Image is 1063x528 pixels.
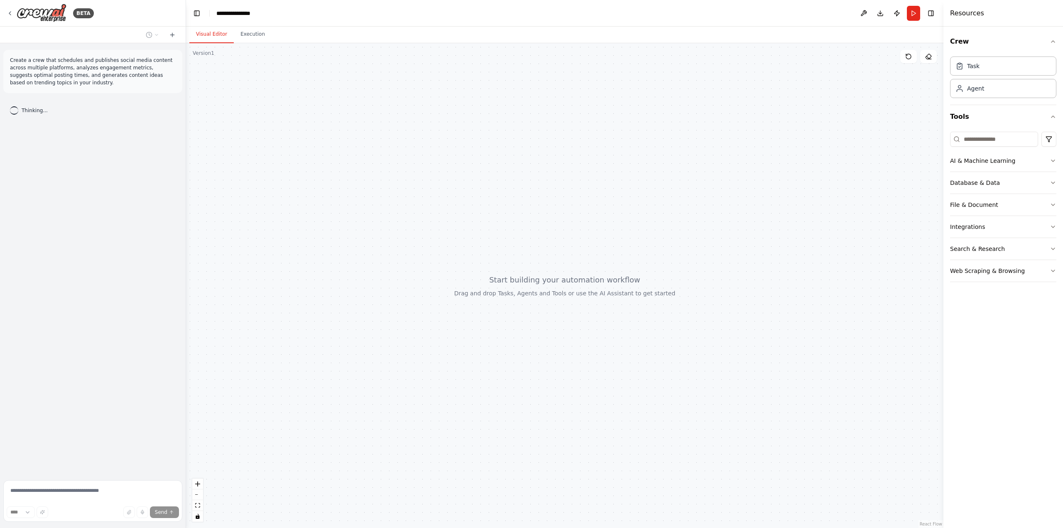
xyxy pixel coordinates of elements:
button: Start a new chat [166,30,179,40]
button: AI & Machine Learning [950,150,1056,172]
button: Tools [950,105,1056,128]
button: Hide right sidebar [925,7,937,19]
img: Logo [17,4,66,22]
div: Integrations [950,223,985,231]
div: BETA [73,8,94,18]
div: AI & Machine Learning [950,157,1015,165]
button: fit view [192,500,203,511]
nav: breadcrumb [216,9,250,17]
button: toggle interactivity [192,511,203,522]
button: Database & Data [950,172,1056,194]
div: File & Document [950,201,998,209]
button: Execution [234,26,272,43]
div: Web Scraping & Browsing [950,267,1025,275]
button: Send [150,506,179,518]
div: React Flow controls [192,479,203,522]
button: File & Document [950,194,1056,216]
button: Web Scraping & Browsing [950,260,1056,282]
button: Upload files [123,506,135,518]
button: zoom out [192,489,203,500]
button: Integrations [950,216,1056,238]
div: Version 1 [193,50,214,56]
button: zoom in [192,479,203,489]
button: Visual Editor [189,26,234,43]
div: Tools [950,128,1056,289]
button: Crew [950,30,1056,53]
span: Send [155,509,167,516]
div: Database & Data [950,179,1000,187]
a: React Flow attribution [920,522,942,526]
div: Crew [950,53,1056,105]
button: Hide left sidebar [191,7,203,19]
button: Click to speak your automation idea [137,506,148,518]
button: Improve this prompt [37,506,48,518]
p: Create a crew that schedules and publishes social media content across multiple platforms, analyz... [10,56,176,86]
button: Search & Research [950,238,1056,260]
h4: Resources [950,8,984,18]
div: Task [967,62,980,70]
span: Thinking... [22,107,48,114]
div: Agent [967,84,984,93]
div: Search & Research [950,245,1005,253]
button: Switch to previous chat [142,30,162,40]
